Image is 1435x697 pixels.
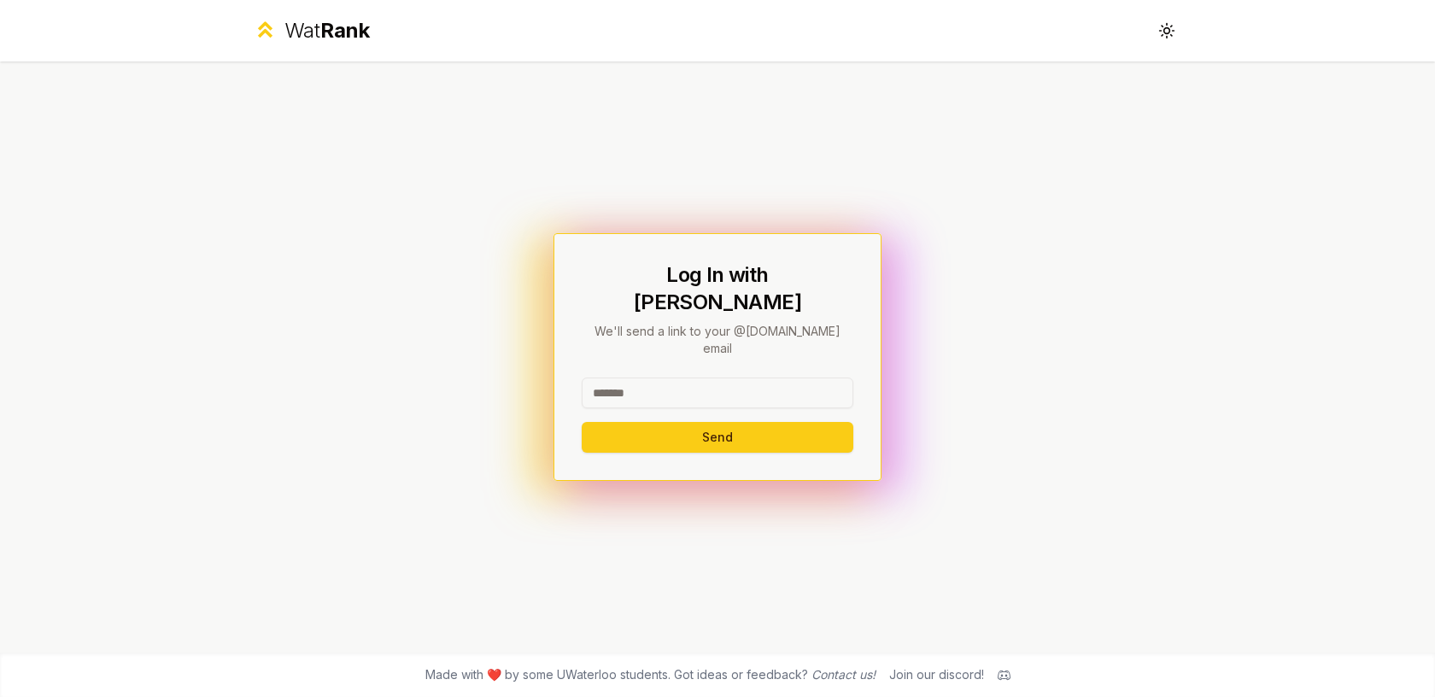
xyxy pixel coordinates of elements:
div: Join our discord! [889,666,984,683]
span: Rank [320,18,370,43]
p: We'll send a link to your @[DOMAIN_NAME] email [582,323,853,357]
a: Contact us! [811,667,876,682]
a: WatRank [253,17,370,44]
button: Send [582,422,853,453]
h1: Log In with [PERSON_NAME] [582,261,853,316]
div: Wat [284,17,370,44]
span: Made with ❤️ by some UWaterloo students. Got ideas or feedback? [425,666,876,683]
